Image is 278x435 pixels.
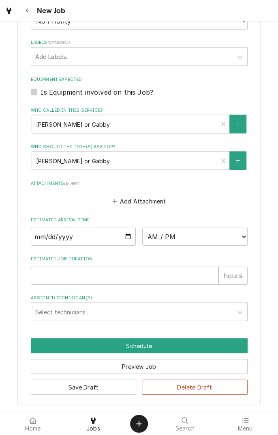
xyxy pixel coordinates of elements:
[3,414,63,433] a: Home
[235,121,240,127] svg: Create New Contact
[111,195,167,206] button: Add Attachment
[31,294,248,301] label: Assigned Technician(s)
[31,374,248,394] div: Button Group Row
[130,415,148,433] button: Create Object
[31,39,248,66] div: Labels
[31,39,248,46] label: Labels
[31,255,248,262] label: Estimated Job Duration
[2,3,16,18] a: Go to Jobs
[31,353,248,374] div: Button Group Row
[47,40,70,45] span: ( optional )
[31,338,248,353] button: Schedule
[31,379,137,394] button: Save Draft
[31,76,248,97] div: Equipment Expected
[142,379,248,394] button: Delete Draft
[216,414,275,433] a: Menu
[31,359,248,374] button: Preview Job
[31,107,248,113] label: Who called in this service?
[31,143,248,170] div: Who should the tech(s) ask for?
[64,181,79,185] span: ( if any )
[229,151,246,170] button: Create New Contact
[64,414,123,433] a: Jobs
[155,414,215,433] a: Search
[235,158,240,163] svg: Create New Contact
[31,76,248,82] label: Equipment Expected
[31,216,248,223] label: Estimated Arrival Time
[41,87,153,97] label: Is Equipment involved on this Job?
[31,227,136,245] input: Date
[31,107,248,133] div: Who called in this service?
[31,338,248,394] div: Button Group
[175,425,195,432] span: Search
[237,425,252,432] span: Menu
[34,5,65,16] span: New Job
[31,294,248,321] div: Assigned Technician(s)
[142,227,248,245] select: Time Select
[86,425,100,432] span: Jobs
[218,266,248,284] div: hours
[229,115,246,133] button: Create New Contact
[25,425,41,432] span: Home
[31,255,248,284] div: Estimated Job Duration
[31,338,248,353] div: Button Group Row
[20,3,34,18] button: Navigate back
[31,180,248,186] label: Attachments
[31,143,248,150] label: Who should the tech(s) ask for?
[31,180,248,207] div: Attachments
[31,216,248,245] div: Estimated Arrival Time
